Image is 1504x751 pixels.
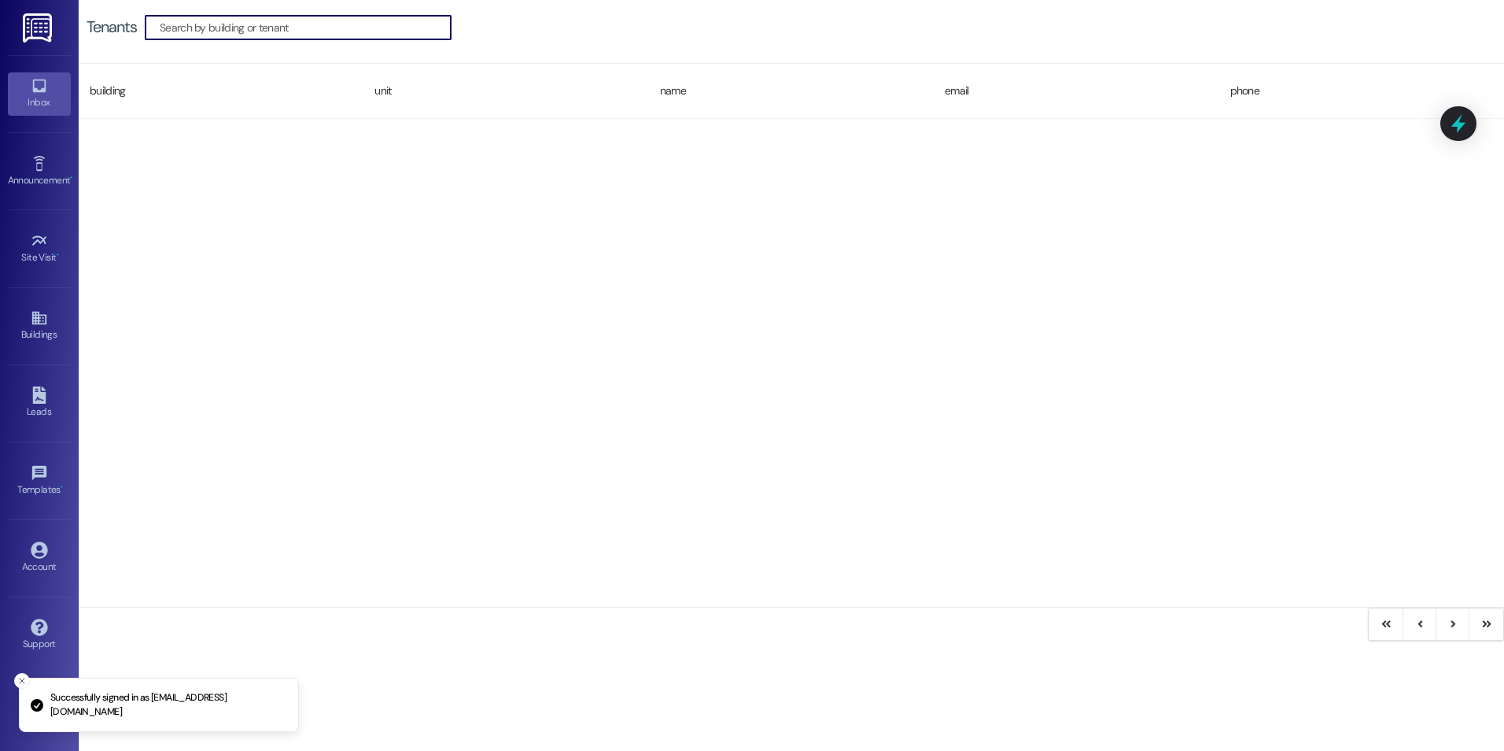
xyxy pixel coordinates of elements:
span: phone [1230,83,1260,99]
span: name [660,83,686,99]
a: Leads [8,382,71,424]
span: unit [374,83,391,99]
span: • [57,250,59,261]
a: Inbox [8,72,71,115]
input: Search by building or tenant [160,17,451,39]
div: Pagination Navigation [1368,608,1504,641]
button: Close toast [14,673,30,689]
span: email [945,83,969,99]
div: Tenants [87,19,137,35]
p: Successfully signed in as [EMAIL_ADDRESS][DOMAIN_NAME] [50,691,286,719]
a: Templates • [8,460,71,502]
a: Buildings [8,305,71,347]
a: Account [8,537,71,579]
span: • [61,482,63,493]
span: building [90,83,125,99]
a: Site Visit • [8,228,71,270]
img: ResiDesk Logo [23,13,55,43]
a: Support [8,614,71,657]
span: • [70,172,72,183]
